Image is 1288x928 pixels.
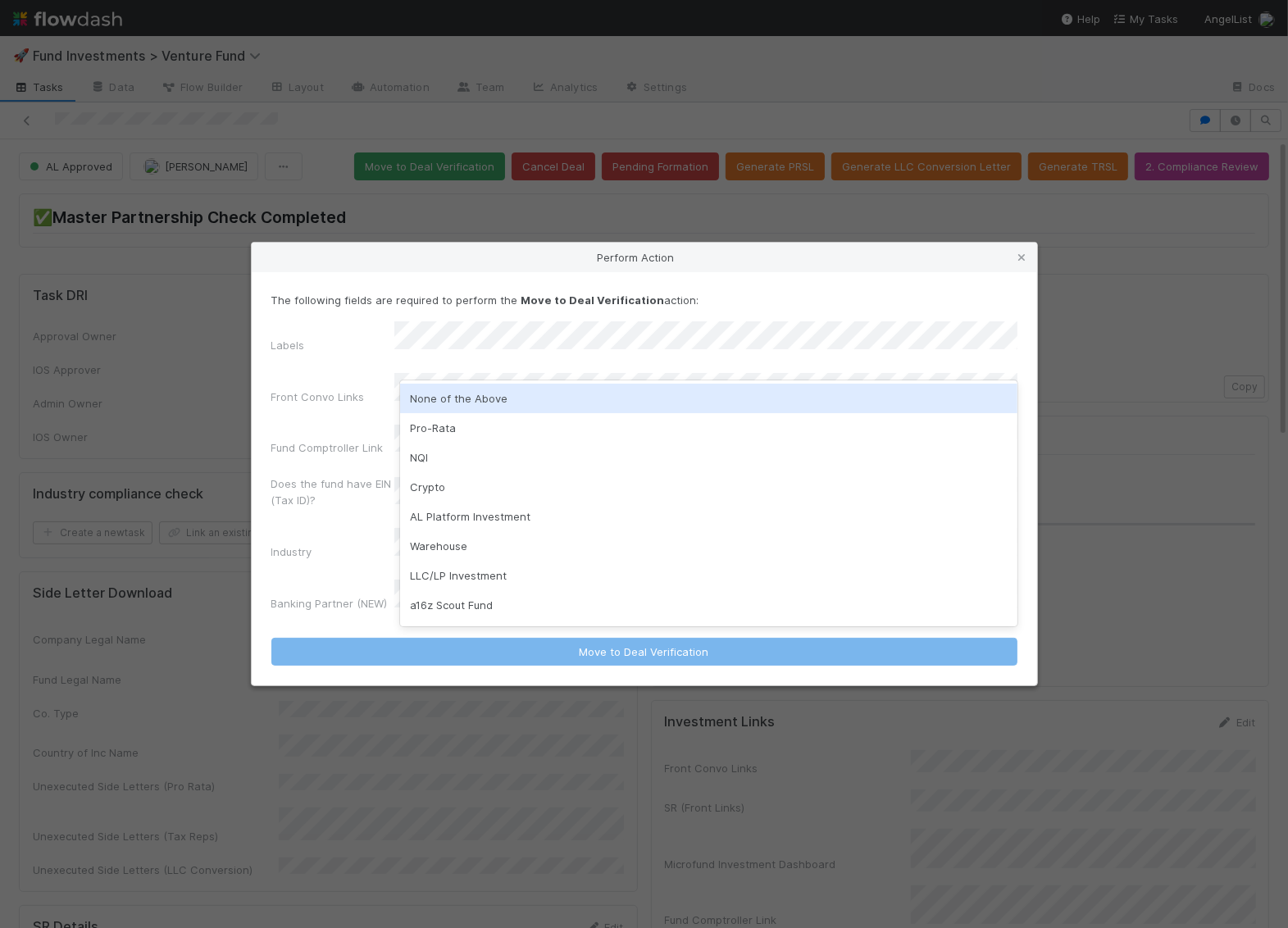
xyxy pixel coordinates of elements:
label: Front Convo Links [271,389,365,405]
div: a16z Scout Fund [400,590,1017,620]
label: Labels [271,337,305,353]
div: Pro-Rata [400,413,1017,443]
div: None of the Above [400,384,1017,413]
div: Warehouse [400,531,1017,561]
div: Perform Action [252,243,1037,272]
div: AL Platform Investment [400,502,1017,531]
label: Banking Partner (NEW) [271,595,388,612]
div: International Investment [400,620,1017,649]
p: The following fields are required to perform the action: [271,292,1017,308]
div: NQI [400,443,1017,472]
div: Crypto [400,472,1017,502]
label: Fund Comptroller Link [271,439,384,456]
label: Does the fund have EIN (Tax ID)? [271,475,394,508]
strong: Move to Deal Verification [521,293,665,307]
div: LLC/LP Investment [400,561,1017,590]
label: Industry [271,544,312,560]
button: Move to Deal Verification [271,638,1017,666]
